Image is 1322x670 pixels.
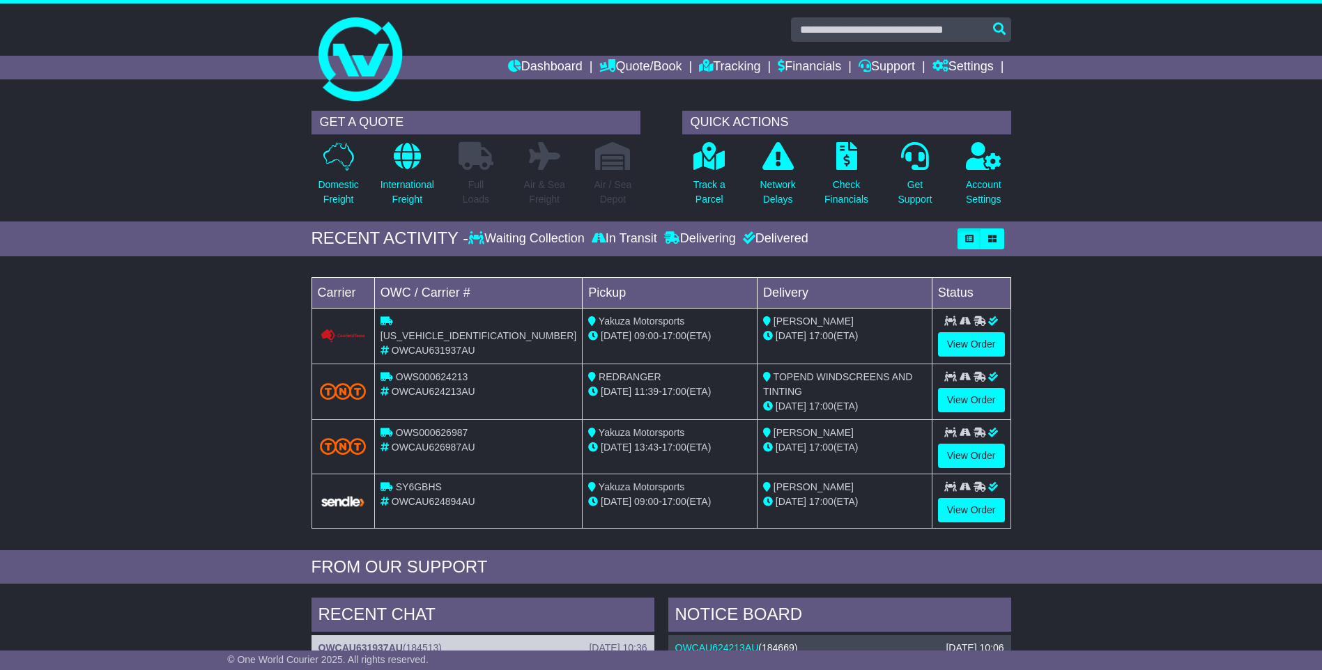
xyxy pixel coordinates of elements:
span: © One World Courier 2025. All rights reserved. [227,654,429,665]
span: 184669 [762,642,794,653]
span: [DATE] [776,442,806,453]
a: View Order [938,332,1005,357]
span: [PERSON_NAME] [774,315,854,327]
div: ( ) [318,642,647,654]
div: In Transit [588,231,661,247]
span: 17:00 [809,400,833,412]
p: Track a Parcel [693,178,725,207]
a: OWCAU631937AU [318,642,403,653]
div: ( ) [675,642,1004,654]
p: Get Support [898,178,932,207]
span: Yakuza Motorsports [599,427,684,438]
div: (ETA) [763,329,926,343]
img: TNT_Domestic.png [320,438,366,455]
div: Delivering [661,231,739,247]
span: 17:00 [809,496,833,507]
a: Dashboard [508,56,583,79]
span: TOPEND WINDSCREENS AND TINTING [763,371,912,397]
div: - (ETA) [588,440,751,455]
span: 184513 [406,642,439,653]
div: [DATE] 10:36 [589,642,647,654]
span: Yakuza Motorsports [599,481,684,492]
span: [PERSON_NAME] [774,427,854,438]
span: 17:00 [662,442,686,453]
img: GetCarrierServiceLogo [320,495,366,508]
a: Financials [778,56,841,79]
p: Check Financials [824,178,868,207]
div: Delivered [739,231,808,247]
span: [DATE] [601,442,631,453]
a: OWCAU624213AU [675,642,759,653]
span: [DATE] [601,386,631,397]
a: View Order [938,444,1005,468]
a: InternationalFreight [380,141,435,215]
p: Domestic Freight [318,178,358,207]
a: Track aParcel [693,141,726,215]
span: [US_VEHICLE_IDENTIFICATION_NUMBER] [381,330,576,341]
span: [PERSON_NAME] [774,481,854,492]
img: Couriers_Please.png [320,329,366,343]
div: - (ETA) [588,384,751,399]
span: OWCAU624213AU [392,386,475,397]
span: 17:00 [809,442,833,453]
div: GET A QUOTE [312,111,640,134]
span: [DATE] [601,330,631,341]
span: [DATE] [776,400,806,412]
span: OWS000624213 [396,371,468,382]
span: REDRANGER [599,371,661,382]
a: GetSupport [897,141,932,215]
span: 17:00 [662,330,686,341]
p: Network Delays [760,178,795,207]
div: QUICK ACTIONS [682,111,1011,134]
span: 13:43 [634,442,659,453]
span: OWCAU626987AU [392,442,475,453]
a: AccountSettings [965,141,1002,215]
div: NOTICE BOARD [668,598,1011,635]
div: - (ETA) [588,329,751,343]
div: - (ETA) [588,494,751,509]
a: Settings [932,56,994,79]
span: 09:00 [634,496,659,507]
span: 17:00 [662,496,686,507]
span: [DATE] [776,496,806,507]
span: 17:00 [662,386,686,397]
a: Support [859,56,915,79]
div: [DATE] 10:06 [946,642,1004,654]
td: Status [932,277,1010,308]
div: FROM OUR SUPPORT [312,557,1011,577]
a: View Order [938,498,1005,522]
span: OWS000626987 [396,427,468,438]
td: Delivery [757,277,932,308]
span: OWCAU624894AU [392,496,475,507]
img: TNT_Domestic.png [320,383,366,400]
span: Yakuza Motorsports [599,315,684,327]
span: SY6GBHS [396,481,442,492]
span: [DATE] [776,330,806,341]
div: RECENT CHAT [312,598,654,635]
p: Account Settings [966,178,1001,207]
td: OWC / Carrier # [374,277,582,308]
div: (ETA) [763,440,926,455]
span: 17:00 [809,330,833,341]
div: (ETA) [763,399,926,414]
p: Air & Sea Freight [524,178,565,207]
a: NetworkDelays [759,141,796,215]
p: Full Loads [459,178,493,207]
span: 09:00 [634,330,659,341]
a: CheckFinancials [824,141,869,215]
p: Air / Sea Depot [594,178,632,207]
a: Quote/Book [599,56,682,79]
span: 11:39 [634,386,659,397]
div: RECENT ACTIVITY - [312,228,469,249]
p: International Freight [381,178,434,207]
a: DomesticFreight [317,141,359,215]
td: Carrier [312,277,374,308]
a: Tracking [699,56,760,79]
td: Pickup [583,277,758,308]
a: View Order [938,388,1005,412]
div: (ETA) [763,494,926,509]
span: OWCAU631937AU [392,345,475,356]
span: [DATE] [601,496,631,507]
div: Waiting Collection [468,231,587,247]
